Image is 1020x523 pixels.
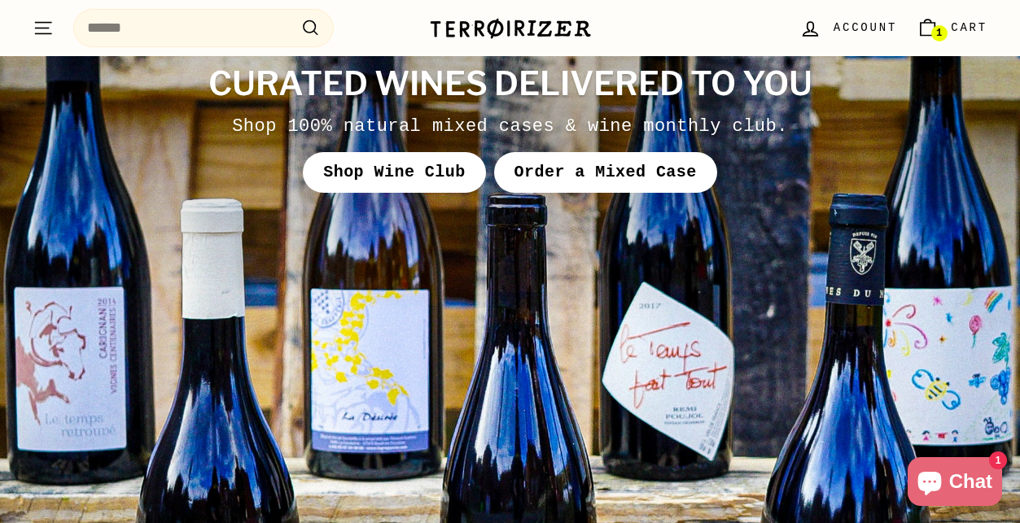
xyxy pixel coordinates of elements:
a: Account [790,4,907,52]
a: Shop Wine Club [303,152,485,193]
h2: Curated wines delivered to you [72,66,949,102]
span: Cart [951,19,987,37]
a: Cart [907,4,997,52]
span: Account [834,19,897,37]
div: Shop 100% natural mixed cases & wine monthly club. [72,112,949,141]
inbox-online-store-chat: Shopify online store chat [903,457,1007,510]
span: 1 [936,28,942,39]
a: Order a Mixed Case [494,152,717,193]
